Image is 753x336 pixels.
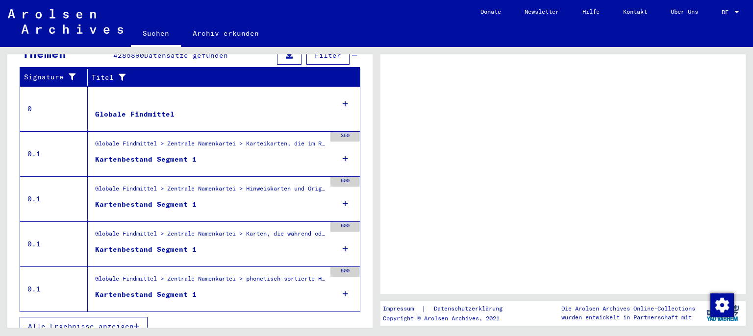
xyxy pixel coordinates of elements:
span: 4285890 [113,51,144,60]
a: Suchen [131,22,181,47]
div: Globale Findmittel [95,109,175,120]
td: 0.1 [20,221,88,266]
div: Kartenbestand Segment 1 [95,244,197,255]
div: Signature [24,70,90,85]
a: Datenschutzerklärung [426,304,514,314]
a: Archiv erkunden [181,22,271,45]
td: 0 [20,86,88,131]
img: Zustimmung ändern [710,293,734,317]
div: Globale Findmittel > Zentrale Namenkartei > Karteikarten, die im Rahmen der sequentiellen Massend... [95,139,326,153]
span: Datensätze gefunden [144,51,228,60]
div: Kartenbestand Segment 1 [95,199,197,210]
td: 0.1 [20,266,88,312]
p: Copyright © Arolsen Archives, 2021 [383,314,514,323]
a: Impressum [383,304,422,314]
div: Kartenbestand Segment 1 [95,289,197,300]
div: Kartenbestand Segment 1 [95,154,197,165]
div: 500 [330,267,360,277]
div: Titel [92,70,351,85]
div: Globale Findmittel > Zentrale Namenkartei > phonetisch sortierte Hinweiskarten, die für die Digit... [95,274,326,288]
span: Filter [315,51,341,60]
div: Globale Findmittel > Zentrale Namenkartei > Karten, die während oder unmittelbar vor der sequenti... [95,229,326,243]
p: Die Arolsen Archives Online-Collections [561,304,695,313]
div: | [383,304,514,314]
div: Globale Findmittel > Zentrale Namenkartei > Hinweiskarten und Originale, die in T/D-Fällen aufgef... [95,184,326,198]
div: Titel [92,72,341,83]
button: Alle Ergebnisse anzeigen [20,317,148,336]
div: 500 [330,222,360,232]
div: 500 [330,177,360,187]
span: DE [722,9,732,16]
div: Signature [24,72,80,82]
img: Arolsen_neg.svg [8,9,123,34]
img: yv_logo.png [704,301,741,325]
td: 0.1 [20,131,88,176]
div: 350 [330,132,360,142]
button: Filter [306,46,350,65]
td: 0.1 [20,176,88,221]
span: Alle Ergebnisse anzeigen [28,322,134,331]
p: wurden entwickelt in Partnerschaft mit [561,313,695,322]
